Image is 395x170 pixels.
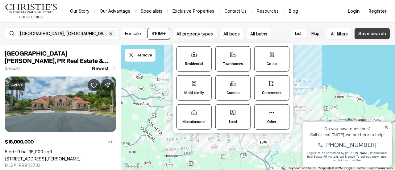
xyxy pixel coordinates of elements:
label: List [290,28,306,39]
p: Commercial [262,90,281,95]
a: Our Advantage [95,7,135,15]
button: All property types [173,28,217,40]
button: Register [365,5,390,17]
p: Land [229,119,237,124]
button: Contact Us [219,7,252,15]
button: Allfilters [327,28,352,40]
span: Login [348,9,360,14]
p: Other [267,119,276,124]
p: Residential [185,61,203,66]
a: Blog [284,7,303,15]
button: Save Property: 175 CALLE RUISEÑOR ST [88,79,100,91]
img: logo [5,4,58,19]
button: Property options [104,136,116,148]
span: [GEOGRAPHIC_DATA], [GEOGRAPHIC_DATA], [GEOGRAPHIC_DATA] [20,31,107,36]
button: Login [344,5,364,17]
span: Newest [92,66,109,71]
p: Manufactured [182,119,206,124]
button: 18M [257,139,269,146]
span: [GEOGRAPHIC_DATA][PERSON_NAME], PR Real Estate & Homes for $10M+ [5,51,109,72]
div: Do you have questions? [6,14,89,18]
button: For sale [121,28,145,40]
a: Our Story [65,7,94,15]
span: Register [368,9,386,14]
span: Save search [358,31,386,36]
a: 175 CALLE RUISEÑOR ST, SAN JUAN PR, 00926 [5,156,81,161]
span: filters [337,31,348,37]
p: Condos [227,90,239,95]
button: $10M+ [148,28,170,40]
button: Newest [88,62,120,75]
span: $10M+ [152,31,166,36]
label: Map [306,28,324,39]
p: Townhomes [223,61,243,66]
p: Active [11,83,23,88]
p: Multi-family [184,90,204,95]
a: Specialists [136,7,167,15]
button: Dismiss drawing [125,49,156,62]
span: I agree to be contacted by [PERSON_NAME] International Real Estate PR via text, call & email. To ... [8,38,88,50]
button: All baths [246,28,271,40]
button: Save search [354,28,390,39]
p: Co-op [267,61,277,66]
span: 18M [260,140,267,145]
p: 3 results [5,66,21,71]
div: Call or text [DATE], we are here to help! [6,20,89,24]
button: Share Property [101,79,114,91]
span: All [331,31,335,37]
a: Resources [252,7,284,15]
a: Exclusive Properties [168,7,219,15]
span: [PHONE_NUMBER] [25,29,77,35]
button: All beds [219,28,244,40]
span: For sale [125,31,141,36]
